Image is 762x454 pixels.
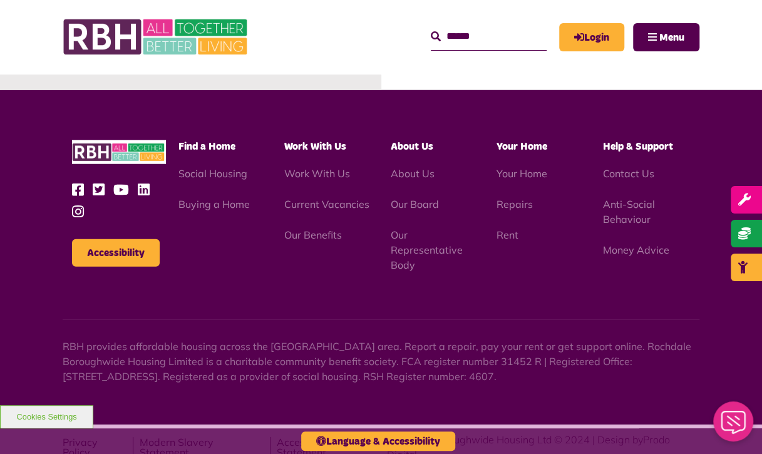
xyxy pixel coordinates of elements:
img: RBH [63,13,250,61]
span: About Us [391,142,433,152]
a: Our Board [391,198,439,210]
a: Your Home [497,167,547,180]
span: Menu [659,33,684,43]
input: Search [431,23,547,50]
span: Your Home [497,142,547,152]
a: Buying a Home [178,198,250,210]
a: Social Housing - open in a new tab [178,167,247,180]
a: About Us [391,167,435,180]
span: Work With Us [284,142,346,152]
a: Repairs [497,198,533,210]
a: Anti-Social Behaviour [603,198,655,225]
span: Help & Support [603,142,673,152]
button: Accessibility [72,239,160,267]
p: RBH provides affordable housing across the [GEOGRAPHIC_DATA] area. Report a repair, pay your rent... [63,339,699,384]
button: Language & Accessibility [301,431,455,451]
button: Navigation [633,23,699,51]
span: Find a Home [178,142,235,152]
a: Current Vacancies [284,198,369,210]
a: Work With Us [284,167,350,180]
a: Our Benefits [284,229,342,241]
iframe: Netcall Web Assistant for live chat [706,398,762,454]
a: Rent [497,229,518,241]
img: RBH [72,140,166,165]
a: Money Advice [603,244,669,256]
a: Our Representative Body [391,229,463,271]
a: MyRBH [559,23,624,51]
a: Contact Us [603,167,654,180]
